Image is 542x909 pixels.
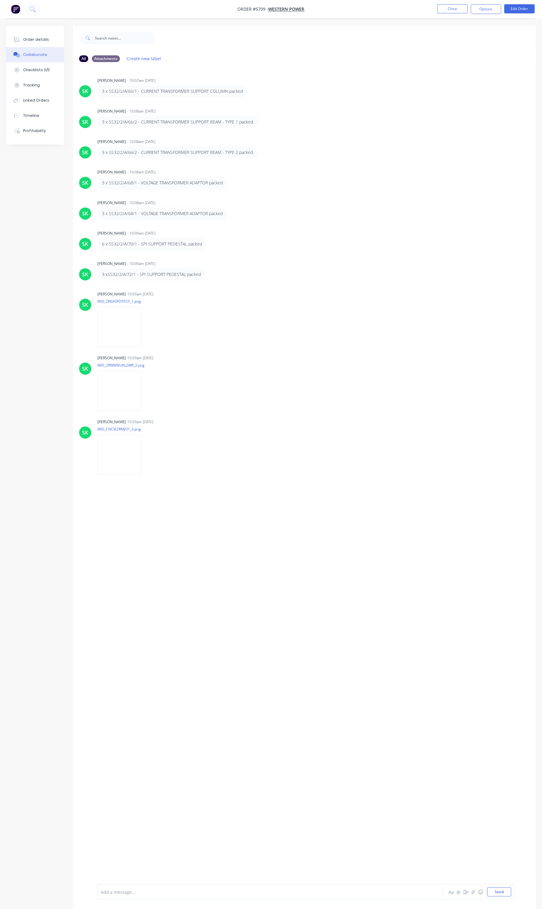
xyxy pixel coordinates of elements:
div: Attachments [92,55,120,62]
button: Collaborate [6,47,64,62]
div: Collaborate [23,52,47,57]
a: Western Power [268,6,305,12]
div: - 10:08am [DATE] [127,169,156,175]
div: SK [82,179,88,186]
div: - 10:08am [DATE] [127,109,156,114]
div: [PERSON_NAME] [97,291,126,297]
div: SK [82,429,88,436]
button: Close [437,4,468,13]
p: IMG_CNCIE2RMJO1_3.png [97,427,147,432]
div: All [79,55,88,62]
button: Edit Order [504,4,535,13]
p: IMG_ZR6A0FD9SSY_1.png [97,299,147,304]
button: Timeline [6,108,64,123]
p: 3 x SS32/2/A/66/2 - CURRENT TRANSFORMER SUPPORT BEAM - TYPE 2 packed [102,149,253,155]
div: [PERSON_NAME] [97,139,126,145]
div: Profitability [23,128,46,134]
div: Timeline [23,113,39,118]
div: 10:03am [DATE] [127,355,153,361]
button: Linked Orders [6,93,64,108]
div: - 10:09am [DATE] [127,231,156,236]
div: SK [82,118,88,126]
div: [PERSON_NAME] [97,419,126,425]
p: 6 x SS32/2/A/70/1 - SPI SUPPORT PEDESTAL packed [102,241,202,247]
p: 3 x SS32/2/A/68/1 - VOLTAGE TRANSFORMER ADAPTOR packed [102,211,223,217]
p: 3 x SS32/2/A/68/1 - VOLTAGE TRANSFORMER ADAPTOR packed [102,180,223,186]
p: IMG_2RWMBUKL2WR_2.png [97,363,147,368]
div: [PERSON_NAME] [97,109,126,114]
button: Tracking [6,78,64,93]
p: 3 x SS32/2/A/66/1 - CURRENT TRANSFORMER SUPPORT COLUMN packed [102,88,243,94]
img: Factory [11,5,20,14]
button: Checklists 0/0 [6,62,64,78]
div: [PERSON_NAME] [97,200,126,206]
div: [PERSON_NAME] [97,231,126,236]
div: SK [82,88,88,95]
div: [PERSON_NAME] [97,78,126,83]
button: Options [471,4,501,14]
div: 10:03am [DATE] [127,291,153,297]
div: 10:03am [DATE] [127,419,153,425]
button: Order details [6,32,64,47]
div: SK [82,365,88,372]
div: Tracking [23,82,40,88]
button: @ [455,888,462,896]
div: Order details [23,37,49,42]
div: [PERSON_NAME] [97,169,126,175]
div: - 10:08am [DATE] [127,139,156,145]
div: Checklists 0/0 [23,67,50,73]
input: Search notes... [95,32,155,44]
div: SK [82,149,88,156]
button: Aa [448,888,455,896]
div: SK [82,301,88,308]
button: ☺ [477,888,484,896]
p: 3 x SS32/2/A/66/2 - CURRENT TRANSFORMER SUPPORT BEAM - TYPE 1 packed. [102,119,254,125]
div: SK [82,240,88,248]
div: - 10:07am [DATE] [127,78,156,83]
button: Send [487,887,511,897]
div: Linked Orders [23,98,49,103]
div: [PERSON_NAME] [97,261,126,266]
span: Order #5709 - [238,6,268,12]
button: Create new label [124,54,164,63]
div: [PERSON_NAME] [97,355,126,361]
p: 3 xSS32/2/A/72/1 - SPI SUPPORT PEDESTAL packed [102,271,201,277]
div: SK [82,271,88,278]
div: - 10:09am [DATE] [127,261,156,266]
div: SK [82,210,88,217]
button: Profitability [6,123,64,138]
div: - 10:08am [DATE] [127,200,156,206]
